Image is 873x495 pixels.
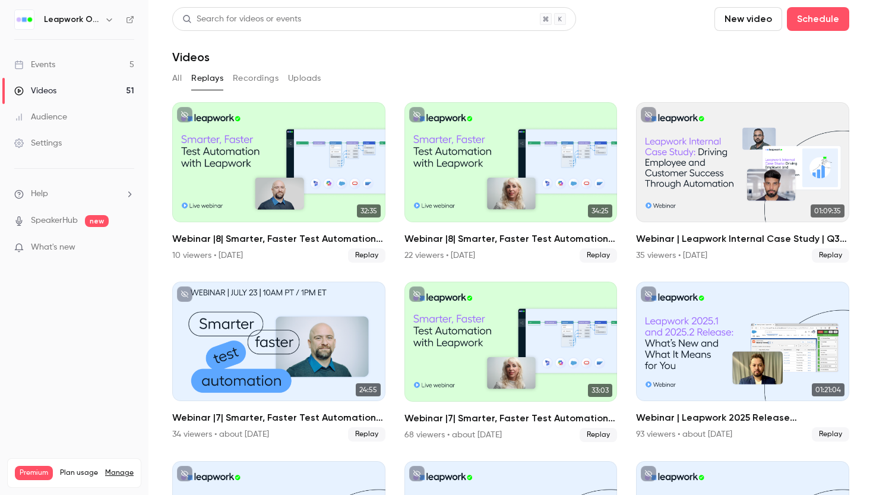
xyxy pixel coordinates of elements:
[44,14,100,26] h6: Leapwork Online Event
[636,232,849,246] h2: Webinar | Leapwork Internal Case Study | Q3 2025
[172,250,243,261] div: 10 viewers • [DATE]
[636,102,849,263] li: Webinar | Leapwork Internal Case Study | Q3 2025
[348,427,385,442] span: Replay
[172,411,385,425] h2: Webinar |7| Smarter, Faster Test Automation with Leapwork | [GEOGRAPHIC_DATA] | Q2 2025
[636,411,849,425] h2: Webinar | Leapwork 2025 Release Walkthrough | Q3 2025
[31,188,48,200] span: Help
[404,102,618,263] a: 34:25Webinar |8| Smarter, Faster Test Automation with Leapwork | EMEA | Q3 202522 viewers • [DATE...
[404,232,618,246] h2: Webinar |8| Smarter, Faster Test Automation with Leapwork | EMEA | Q3 2025
[409,466,425,481] button: unpublished
[812,427,849,442] span: Replay
[409,286,425,302] button: unpublished
[31,241,75,254] span: What's new
[404,429,502,441] div: 68 viewers • about [DATE]
[105,468,134,478] a: Manage
[404,282,618,442] a: 33:03Webinar |7| Smarter, Faster Test Automation with Leapwork | EMEA | Q2 202568 viewers • about...
[580,428,617,442] span: Replay
[172,232,385,246] h2: Webinar |8| Smarter, Faster Test Automation with Leapwork | [GEOGRAPHIC_DATA] | Q3 2025
[812,383,844,396] span: 01:21:04
[172,282,385,442] li: Webinar |7| Smarter, Faster Test Automation with Leapwork | US | Q2 2025
[641,286,656,302] button: unpublished
[15,466,53,480] span: Premium
[14,59,55,71] div: Events
[641,107,656,122] button: unpublished
[14,85,56,97] div: Videos
[787,7,849,31] button: Schedule
[31,215,78,227] a: SpeakerHub
[588,384,612,397] span: 33:03
[14,111,67,123] div: Audience
[172,50,210,64] h1: Videos
[588,204,612,217] span: 34:25
[348,248,385,263] span: Replay
[404,411,618,425] h2: Webinar |7| Smarter, Faster Test Automation with Leapwork | EMEA | Q2 2025
[15,10,34,29] img: Leapwork Online Event
[14,137,62,149] div: Settings
[85,215,109,227] span: new
[636,282,849,442] a: 01:21:04Webinar | Leapwork 2025 Release Walkthrough | Q3 202593 viewers • about [DATE]Replay
[714,7,782,31] button: New video
[177,286,192,302] button: unpublished
[172,69,182,88] button: All
[233,69,279,88] button: Recordings
[191,69,223,88] button: Replays
[172,102,385,263] li: Webinar |8| Smarter, Faster Test Automation with Leapwork | US | Q3 2025
[404,282,618,442] li: Webinar |7| Smarter, Faster Test Automation with Leapwork | EMEA | Q2 2025
[811,204,844,217] span: 01:09:35
[177,466,192,481] button: unpublished
[172,282,385,442] a: 24:55Webinar |7| Smarter, Faster Test Automation with Leapwork | [GEOGRAPHIC_DATA] | Q2 202534 vi...
[356,383,381,396] span: 24:55
[172,428,269,440] div: 34 viewers • about [DATE]
[288,69,321,88] button: Uploads
[182,13,301,26] div: Search for videos or events
[580,248,617,263] span: Replay
[409,107,425,122] button: unpublished
[60,468,98,478] span: Plan usage
[641,466,656,481] button: unpublished
[404,250,475,261] div: 22 viewers • [DATE]
[172,102,385,263] a: 32:35Webinar |8| Smarter, Faster Test Automation with Leapwork | [GEOGRAPHIC_DATA] | Q3 202510 vi...
[636,250,707,261] div: 35 viewers • [DATE]
[404,102,618,263] li: Webinar |8| Smarter, Faster Test Automation with Leapwork | EMEA | Q3 2025
[172,7,849,488] section: Videos
[636,428,732,440] div: 93 viewers • about [DATE]
[636,102,849,263] a: 01:09:35Webinar | Leapwork Internal Case Study | Q3 202535 viewers • [DATE]Replay
[357,204,381,217] span: 32:35
[177,107,192,122] button: unpublished
[14,188,134,200] li: help-dropdown-opener
[636,282,849,442] li: Webinar | Leapwork 2025 Release Walkthrough | Q3 2025
[812,248,849,263] span: Replay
